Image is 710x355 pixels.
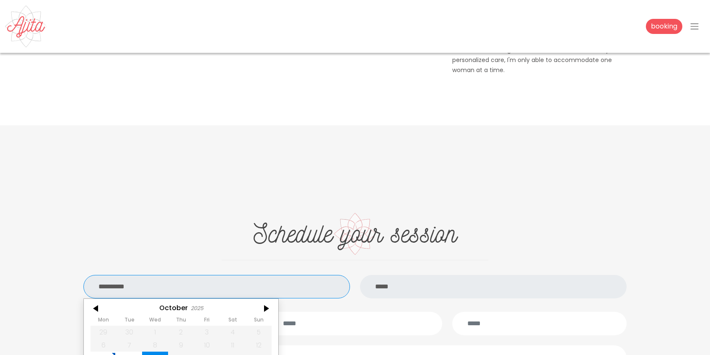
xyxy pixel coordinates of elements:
[246,317,272,325] th: Sunday
[246,326,272,339] div: 05-10-2025
[246,339,272,352] div: 12-10-2025
[194,339,220,352] div: 10-10-2025
[91,326,117,339] div: 29-09-2025
[220,339,246,352] div: 11-10-2025
[222,218,488,250] h1: Schedule your session
[91,339,117,352] div: 06-10-2025
[168,326,194,339] div: 02-10-2025
[142,339,168,352] div: 08-10-2025
[91,317,117,325] th: Monday
[194,317,220,325] th: Friday
[194,326,220,339] div: 03-10-2025
[5,5,47,47] img: Ajita Feminine Massage - Ribamar, Ericeira
[220,317,246,325] th: Saturday
[168,317,194,325] th: Thursday
[168,339,194,352] div: 09-10-2025
[117,317,143,325] th: Tuesday
[117,339,143,352] div: 07-10-2025
[142,326,168,339] div: 01-10-2025
[142,317,168,325] th: Wednesday
[159,304,188,312] div: October
[220,326,246,339] div: 04-10-2025
[646,19,682,34] a: booking
[117,326,143,339] div: 30-09-2025
[191,305,203,311] div: 2025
